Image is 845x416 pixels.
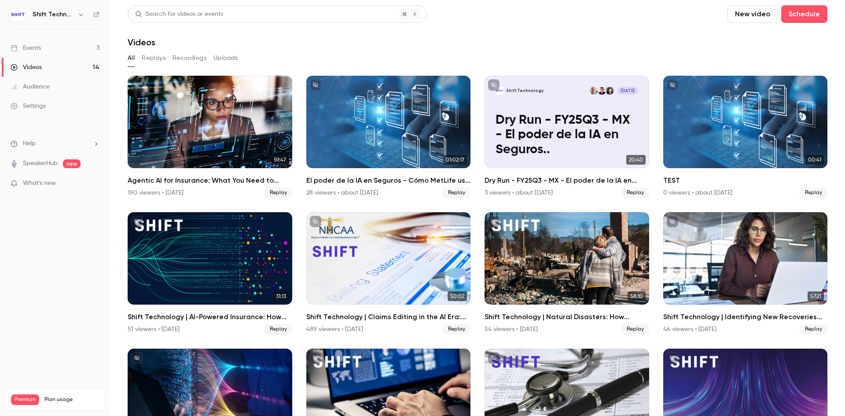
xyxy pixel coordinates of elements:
[663,325,716,334] div: 46 viewers • [DATE]
[663,76,828,198] a: 00:41TEST0 viewers • about [DATE]Replay
[606,87,614,95] img: Daniela Sánchez
[805,155,824,165] span: 00:41
[485,188,553,197] div: 3 viewers • about [DATE]
[135,10,223,19] div: Search for videos or events
[306,312,471,322] h2: Shift Technology | Claims Editing in the AI Era: Strategies for Smarter, Stronger Payment Integrity
[306,76,471,198] a: 01:02:17El poder de la IA en Seguros - Cómo MetLife usa el potencial de los datos no-estructurado...
[128,212,292,335] a: 31:13Shift Technology | AI-Powered Insurance: How GenAI Boosts Auto Subro51 viewers • [DATE]Replay
[265,188,292,198] span: Replay
[265,324,292,335] span: Replay
[131,352,143,364] button: unpublished
[128,175,292,186] h2: Agentic AI for Insurance: What You Need to Know
[310,79,321,91] button: unpublished
[271,155,289,165] span: 59:47
[44,396,99,403] span: Plan usage
[485,212,649,335] li: Shift Technology | Natural Disasters: How Technology Can Enable a Compassionate Claims Experience
[23,139,36,148] span: Help
[310,352,321,364] button: unpublished
[663,175,828,186] h2: TEST
[448,291,467,301] span: 50:02
[63,159,81,168] span: new
[273,291,289,301] span: 31:13
[11,7,25,22] img: Shift Technology
[142,51,165,65] button: Replays
[128,76,292,198] li: Agentic AI for Insurance: What You Need to Know
[663,188,732,197] div: 0 viewers • about [DATE]
[667,79,678,91] button: unpublished
[443,155,467,165] span: 01:02:17
[800,188,827,198] span: Replay
[621,188,649,198] span: Replay
[485,76,649,198] li: Dry Run - FY25Q3 - MX - El poder de la IA en Seguros..
[310,216,321,227] button: unpublished
[213,51,238,65] button: Uploads
[485,312,649,322] h2: Shift Technology | Natural Disasters: How Technology Can Enable a Compassionate Claims Experience
[663,212,828,335] a: 57:21Shift Technology | Identifying New Recoveries with AI-Powered Subrogation46 viewers • [DATE]...
[128,212,292,335] li: Shift Technology | AI-Powered Insurance: How GenAI Boosts Auto Subro
[89,180,99,188] iframe: Noticeable Trigger
[626,155,646,165] span: 20:40
[306,188,378,197] div: 28 viewers • about [DATE]
[11,82,50,91] div: Audience
[23,159,58,168] a: SpeakerHub
[628,291,646,301] span: 58:10
[727,5,778,23] button: New video
[33,10,74,19] h6: Shift Technology
[306,175,471,186] h2: El poder de la IA en Seguros - Cómo MetLife usa el potencial de los datos no-estructurados
[11,63,42,72] div: Videos
[11,139,99,148] li: help-dropdown-opener
[800,324,827,335] span: Replay
[590,87,598,95] img: Alexander Villanueva
[488,352,500,364] button: unpublished
[128,51,135,65] button: All
[11,394,39,405] span: Premium
[131,216,143,227] button: unpublished
[131,79,143,91] button: unpublished
[808,291,824,301] span: 57:21
[617,87,638,95] span: [DATE]
[11,44,41,52] div: Events
[306,76,471,198] li: El poder de la IA en Seguros - Cómo MetLife usa el potencial de los datos no-estructurados
[781,5,827,23] button: Schedule
[488,216,500,227] button: unpublished
[663,76,828,198] li: TEST
[506,88,544,94] p: Shift Technology
[11,102,46,110] div: Settings
[485,325,538,334] div: 54 viewers • [DATE]
[443,324,470,335] span: Replay
[485,212,649,335] a: 58:10Shift Technology | Natural Disasters: How Technology Can Enable a Compassionate Claims Exper...
[23,179,56,188] span: What's new
[128,5,827,411] section: Videos
[667,216,678,227] button: unpublished
[306,212,471,335] li: Shift Technology | Claims Editing in the AI Era: Strategies for Smarter, Stronger Payment Integrity
[488,79,500,91] button: unpublished
[496,87,503,95] img: Dry Run - FY25Q3 - MX - El poder de la IA en Seguros..
[621,324,649,335] span: Replay
[128,188,184,197] div: 190 viewers • [DATE]
[128,325,180,334] div: 51 viewers • [DATE]
[306,325,363,334] div: 489 viewers • [DATE]
[306,212,471,335] a: 50:02Shift Technology | Claims Editing in the AI Era: Strategies for Smarter, Stronger Payment In...
[443,188,470,198] span: Replay
[173,51,206,65] button: Recordings
[128,312,292,322] h2: Shift Technology | AI-Powered Insurance: How GenAI Boosts Auto Subro
[496,113,638,158] p: Dry Run - FY25Q3 - MX - El poder de la IA en Seguros..
[128,76,292,198] a: 59:47Agentic AI for Insurance: What You Need to Know190 viewers • [DATE]Replay
[663,212,828,335] li: Shift Technology | Identifying New Recoveries with AI-Powered Subrogation
[485,175,649,186] h2: Dry Run - FY25Q3 - MX - El poder de la IA en Seguros..
[128,37,155,48] h1: Videos
[598,87,606,95] img: Alfredo Gudiño
[663,312,828,322] h2: Shift Technology | Identifying New Recoveries with AI-Powered Subrogation
[667,352,678,364] button: unpublished
[485,76,649,198] a: Dry Run - FY25Q3 - MX - El poder de la IA en Seguros..Shift TechnologyDaniela SánchezAlfredo Gudi...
